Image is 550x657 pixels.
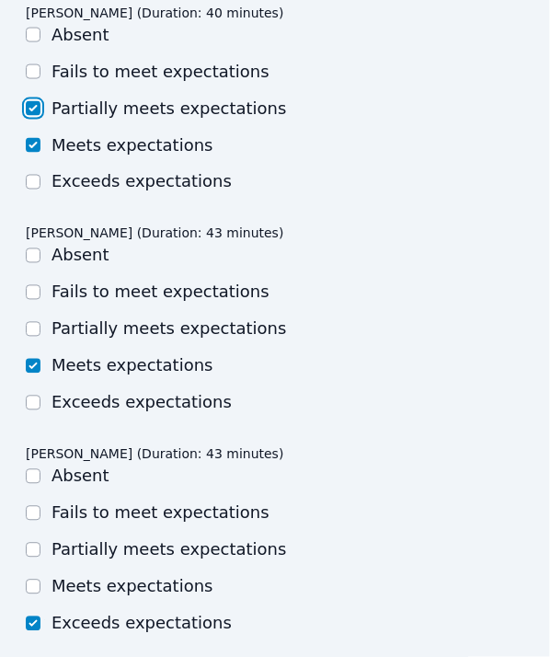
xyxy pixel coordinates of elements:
legend: [PERSON_NAME] (Duration: 40 minutes) [26,2,284,24]
label: Absent [52,25,109,44]
legend: [PERSON_NAME] (Duration: 43 minutes) [26,444,284,466]
label: Absent [52,467,109,486]
label: Absent [52,246,109,265]
label: Fails to meet expectations [52,503,269,523]
label: Meets expectations [52,135,213,155]
label: Exceeds expectations [52,614,232,633]
label: Partially meets expectations [52,98,287,118]
legend: [PERSON_NAME] (Duration: 43 minutes) [26,223,284,245]
label: Exceeds expectations [52,393,232,412]
label: Fails to meet expectations [52,62,269,81]
label: Partially meets expectations [52,319,287,339]
label: Meets expectations [52,577,213,596]
label: Meets expectations [52,356,213,375]
label: Fails to meet expectations [52,282,269,302]
label: Partially meets expectations [52,540,287,559]
label: Exceeds expectations [52,172,232,191]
